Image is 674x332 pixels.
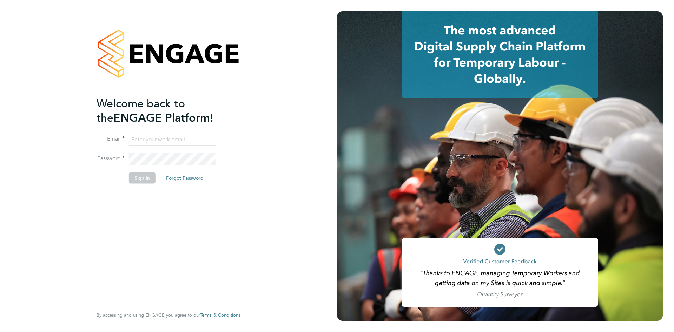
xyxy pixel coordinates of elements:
button: Sign In [129,172,156,184]
label: Email [97,135,125,143]
input: Enter your work email... [129,133,216,146]
a: Terms & Conditions [200,312,240,318]
span: Welcome back to the [97,96,185,124]
label: Password [97,155,125,162]
h2: ENGAGE Platform! [97,96,233,125]
button: Forgot Password [160,172,209,184]
span: By accessing and using ENGAGE you agree to our [97,312,240,318]
span: Terms & Conditions [200,312,240,318]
